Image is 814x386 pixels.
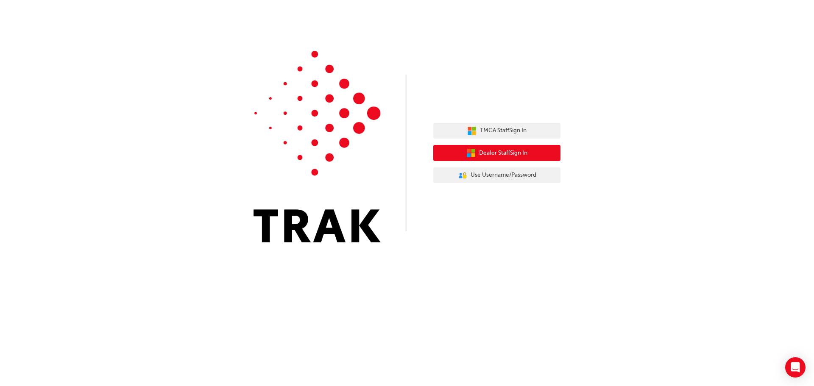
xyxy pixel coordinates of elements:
[433,145,560,161] button: Dealer StaffSign In
[433,123,560,139] button: TMCA StaffSign In
[480,126,527,136] span: TMCA Staff Sign In
[785,357,806,378] div: Open Intercom Messenger
[479,148,527,158] span: Dealer Staff Sign In
[471,170,536,180] span: Use Username/Password
[433,167,560,183] button: Use Username/Password
[254,51,381,242] img: Trak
